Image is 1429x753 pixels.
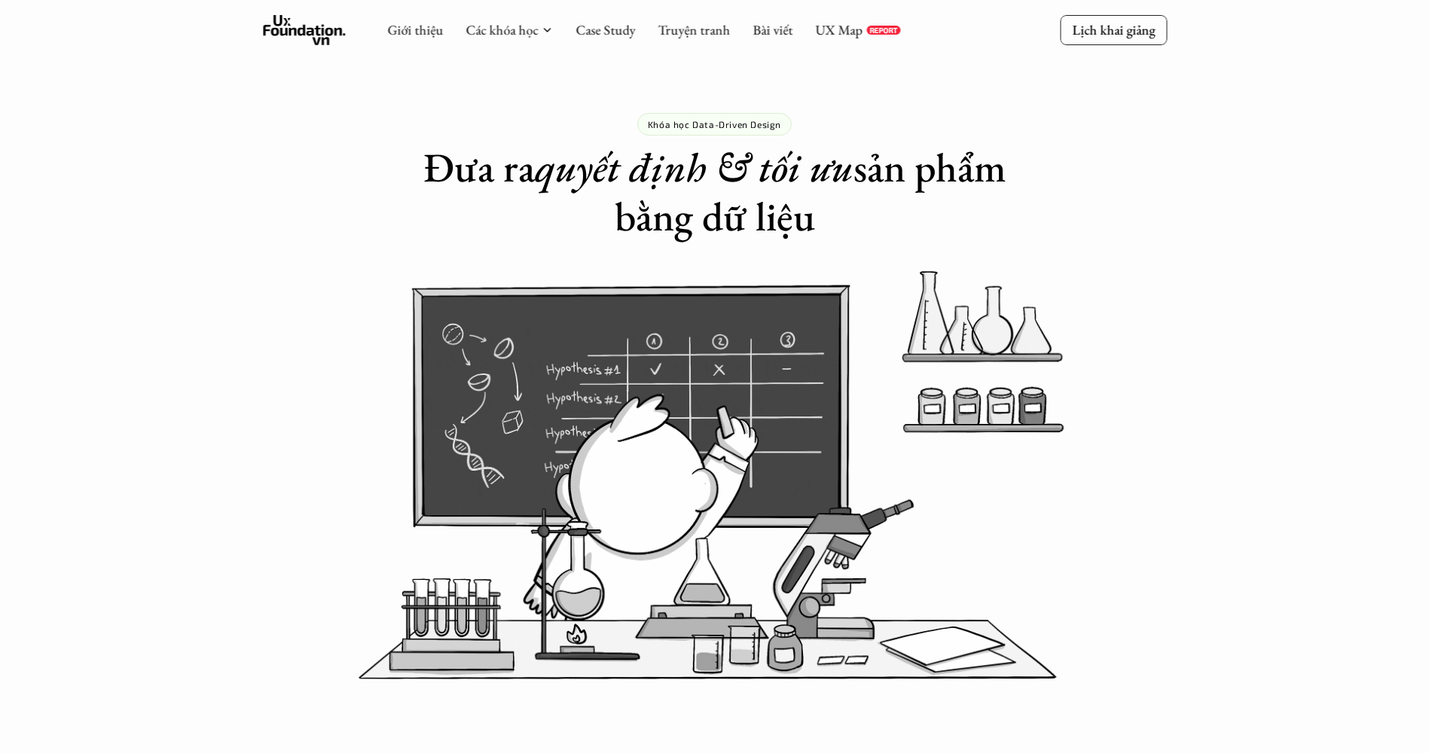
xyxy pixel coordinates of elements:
p: Khóa học Data-Driven Design [648,119,781,130]
a: Lịch khai giảng [1060,15,1167,44]
em: quyết định & tối ưu [535,141,853,194]
a: Truyện tranh [658,21,730,38]
p: Lịch khai giảng [1072,21,1155,38]
a: Giới thiệu [387,21,443,38]
a: REPORT [866,26,900,35]
a: Bài viết [753,21,792,38]
p: REPORT [869,26,897,35]
a: Case Study [576,21,635,38]
a: UX Map [815,21,863,38]
h1: Đưa ra sản phẩm bằng dữ liệu [414,143,1016,241]
a: Các khóa học [466,21,538,38]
